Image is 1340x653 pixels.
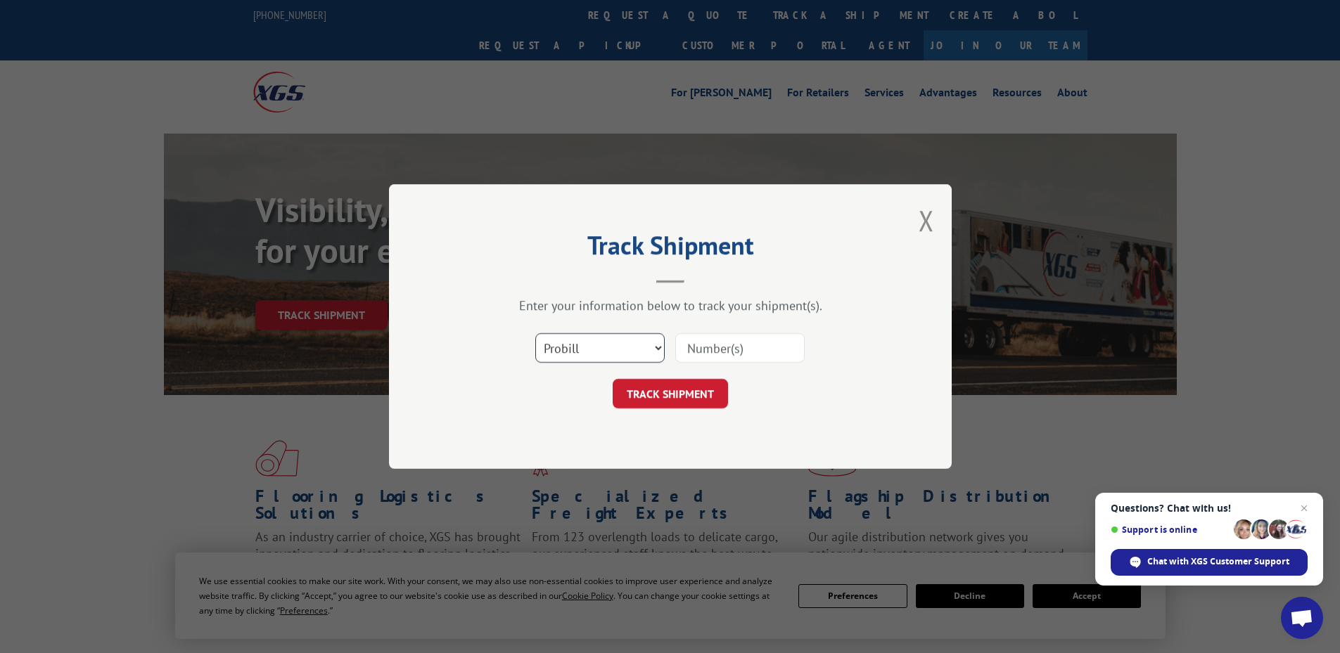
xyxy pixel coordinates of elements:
[919,202,934,239] button: Close modal
[459,297,881,313] div: Enter your information below to track your shipment(s).
[1111,549,1308,576] div: Chat with XGS Customer Support
[1111,503,1308,514] span: Questions? Chat with us!
[675,333,805,363] input: Number(s)
[1147,555,1289,568] span: Chat with XGS Customer Support
[1281,597,1323,639] div: Open chat
[1296,500,1313,517] span: Close chat
[459,235,881,262] h2: Track Shipment
[1111,524,1229,535] span: Support is online
[613,379,728,408] button: TRACK SHIPMENT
